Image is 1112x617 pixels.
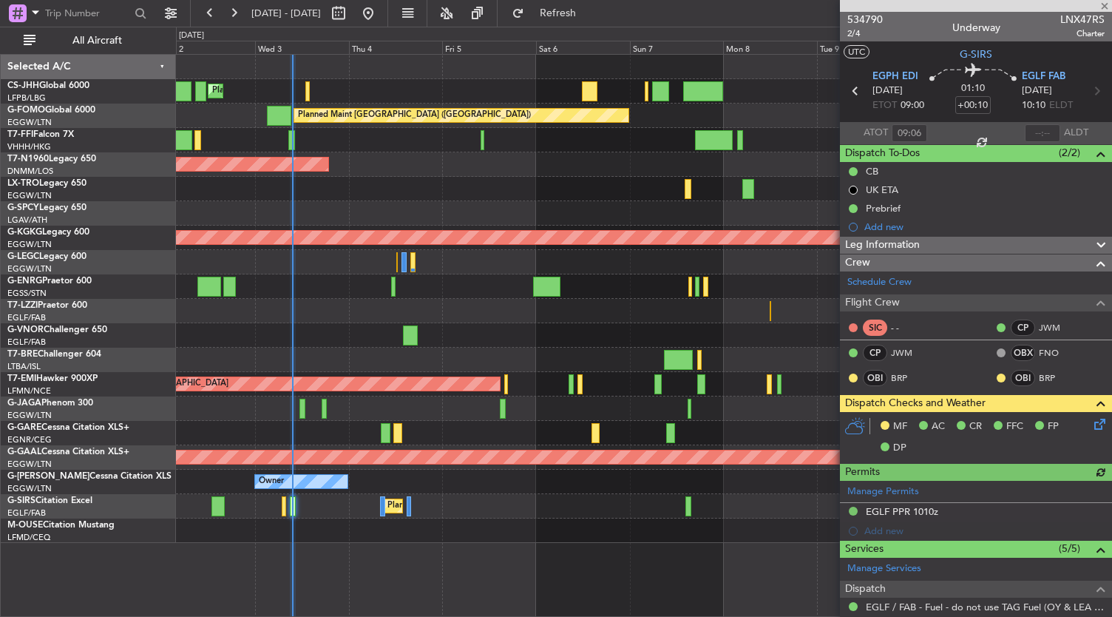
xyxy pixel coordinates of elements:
span: ATOT [864,126,888,141]
a: VHHH/HKG [7,141,51,152]
a: EGSS/STN [7,288,47,299]
a: G-JAGAPhenom 300 [7,399,93,408]
div: Sat 6 [536,41,630,54]
a: LGAV/ATH [7,215,47,226]
span: ELDT [1049,98,1073,113]
div: UK ETA [866,183,898,196]
a: T7-N1960Legacy 650 [7,155,96,163]
a: G-GAALCessna Citation XLS+ [7,448,129,456]
a: Manage Services [847,562,921,576]
span: G-[PERSON_NAME] [7,472,89,481]
div: OBI [863,370,887,386]
input: Trip Number [45,2,130,24]
div: Fri 5 [442,41,536,54]
a: EGGW/LTN [7,459,52,470]
a: Schedule Crew [847,275,912,290]
a: G-KGKGLegacy 600 [7,228,89,237]
span: CS-JHH [7,81,39,90]
span: G-VNOR [7,326,44,334]
div: CP [1011,320,1035,336]
a: M-OUSECitation Mustang [7,521,115,530]
a: FNO [1039,346,1072,360]
a: EGLF/FAB [7,312,46,323]
span: Flight Crew [845,294,900,311]
button: Refresh [505,1,594,25]
div: - - [891,321,924,334]
a: LFPB/LBG [7,92,46,104]
a: BRP [1039,371,1072,385]
span: AC [932,419,945,434]
span: G-GAAL [7,448,41,456]
span: 01:10 [961,81,985,96]
span: T7-N1960 [7,155,49,163]
span: FFC [1006,419,1023,434]
a: EGGW/LTN [7,410,52,421]
span: G-SIRS [7,496,35,505]
div: Sun 7 [630,41,724,54]
a: EGLF / FAB - Fuel - do not use TAG Fuel (OY & LEA only) EGLF / FAB [866,601,1105,613]
a: G-SPCYLegacy 650 [7,203,87,212]
div: Add new [864,220,1105,233]
div: SIC [863,320,887,336]
div: Wed 3 [255,41,349,54]
span: G-SPCY [7,203,39,212]
span: [DATE] [872,84,903,98]
span: 10:10 [1022,98,1045,113]
div: Tue 9 [817,41,911,54]
a: EGGW/LTN [7,239,52,250]
span: Dispatch To-Dos [845,145,920,162]
span: G-ENRG [7,277,42,286]
a: EGGW/LTN [7,263,52,274]
span: (5/5) [1059,541,1080,556]
a: EGNR/CEG [7,434,52,445]
span: T7-BRE [7,350,38,359]
span: Leg Information [845,237,920,254]
span: [DATE] [1022,84,1052,98]
span: G-KGKG [7,228,42,237]
span: T7-FFI [7,130,33,139]
a: LX-TROLegacy 650 [7,179,87,188]
span: 534790 [847,12,883,27]
div: Prebrief [866,202,901,215]
span: [DATE] - [DATE] [251,7,321,20]
span: All Aircraft [38,36,156,46]
span: G-SIRS [960,47,992,62]
a: G-GARECessna Citation XLS+ [7,423,129,432]
span: (2/2) [1059,145,1080,161]
a: T7-LZZIPraetor 600 [7,301,87,310]
div: Tue 2 [161,41,255,54]
a: T7-BREChallenger 604 [7,350,101,359]
a: EGGW/LTN [7,117,52,128]
span: G-JAGA [7,399,41,408]
div: CB [866,165,878,178]
a: G-FOMOGlobal 6000 [7,106,95,115]
span: G-GARE [7,423,41,432]
span: Services [845,541,884,558]
span: Charter [1060,27,1105,40]
a: EGGW/LTN [7,190,52,201]
a: LTBA/ISL [7,361,41,372]
span: T7-EMI [7,374,36,383]
a: T7-EMIHawker 900XP [7,374,98,383]
span: ETOT [872,98,897,113]
div: Thu 4 [349,41,443,54]
a: JWM [1039,321,1072,334]
a: LFMD/CEQ [7,532,50,543]
a: JWM [891,346,924,360]
a: T7-FFIFalcon 7X [7,130,74,139]
span: LNX47RS [1060,12,1105,27]
span: Dispatch Checks and Weather [845,395,986,412]
span: MF [893,419,907,434]
div: Owner [259,471,284,493]
span: DP [893,441,906,456]
a: CS-JHHGlobal 6000 [7,81,89,90]
a: G-LEGCLegacy 600 [7,252,87,261]
div: Planned Maint [GEOGRAPHIC_DATA] ([GEOGRAPHIC_DATA]) [212,80,445,102]
div: Planned Maint [GEOGRAPHIC_DATA] ([GEOGRAPHIC_DATA]) [298,104,531,127]
span: T7-LZZI [7,301,38,310]
button: UTC [844,45,869,58]
span: M-OUSE [7,521,43,530]
div: Planned Maint [GEOGRAPHIC_DATA] ([GEOGRAPHIC_DATA]) [387,495,620,517]
span: ALDT [1064,126,1088,141]
div: CP [863,345,887,361]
